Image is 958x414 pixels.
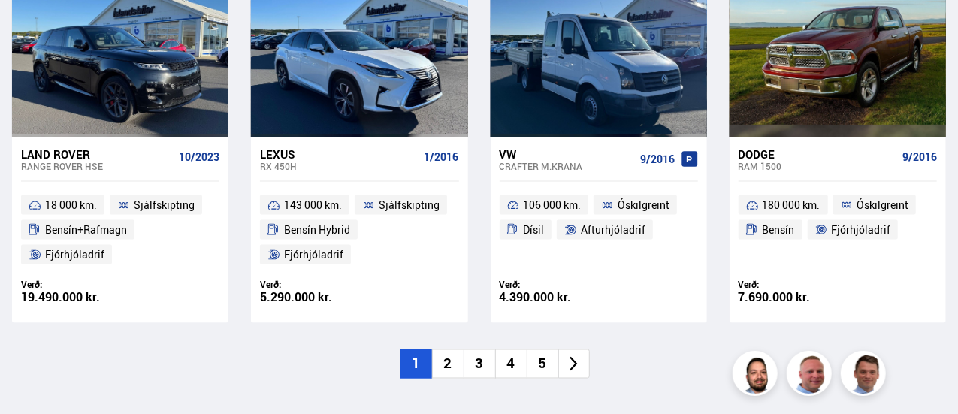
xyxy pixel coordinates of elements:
[500,291,599,304] div: 4.390.000 kr.
[45,246,104,264] span: Fjórhjóladrif
[618,196,669,214] span: Óskilgreint
[581,221,645,239] span: Afturhjóladrif
[425,151,459,163] span: 1/2016
[432,349,464,379] li: 2
[260,147,418,161] div: Lexus
[495,349,527,379] li: 4
[21,279,120,290] div: Verð:
[902,151,937,163] span: 9/2016
[260,291,359,304] div: 5.290.000 kr.
[284,196,342,214] span: 143 000 km.
[21,161,173,171] div: Range Rover HSE
[527,349,558,379] li: 5
[464,349,495,379] li: 3
[251,137,467,323] a: Lexus RX 450H 1/2016 143 000 km. Sjálfskipting Bensín Hybrid Fjórhjóladrif Verð: 5.290.000 kr.
[739,279,838,290] div: Verð:
[763,221,795,239] span: Bensín
[730,137,946,323] a: Dodge RAM 1500 9/2016 180 000 km. Óskilgreint Bensín Fjórhjóladrif Verð: 7.690.000 kr.
[379,196,440,214] span: Sjálfskipting
[640,153,675,165] span: 9/2016
[21,147,173,161] div: Land Rover
[763,196,820,214] span: 180 000 km.
[12,137,228,323] a: Land Rover Range Rover HSE 10/2023 18 000 km. Sjálfskipting Bensín+Rafmagn Fjórhjóladrif Verð: 19...
[21,291,120,304] div: 19.490.000 kr.
[260,161,418,171] div: RX 450H
[45,196,97,214] span: 18 000 km.
[789,353,834,398] img: siFngHWaQ9KaOqBr.png
[45,221,127,239] span: Bensín+Rafmagn
[843,353,888,398] img: FbJEzSuNWCJXmdc-.webp
[134,196,195,214] span: Sjálfskipting
[491,137,707,323] a: VW Crafter M.KRANA 9/2016 106 000 km. Óskilgreint Dísil Afturhjóladrif Verð: 4.390.000 kr.
[739,147,896,161] div: Dodge
[400,349,432,379] li: 1
[12,6,57,51] button: Opna LiveChat spjallviðmót
[523,221,544,239] span: Dísil
[500,147,634,161] div: VW
[739,291,838,304] div: 7.690.000 kr.
[831,221,890,239] span: Fjórhjóladrif
[735,353,780,398] img: nhp88E3Fdnt1Opn2.png
[523,196,581,214] span: 106 000 km.
[284,246,343,264] span: Fjórhjóladrif
[179,151,219,163] span: 10/2023
[500,161,634,171] div: Crafter M.KRANA
[739,161,896,171] div: RAM 1500
[260,279,359,290] div: Verð:
[857,196,908,214] span: Óskilgreint
[284,221,350,239] span: Bensín Hybrid
[500,279,599,290] div: Verð:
